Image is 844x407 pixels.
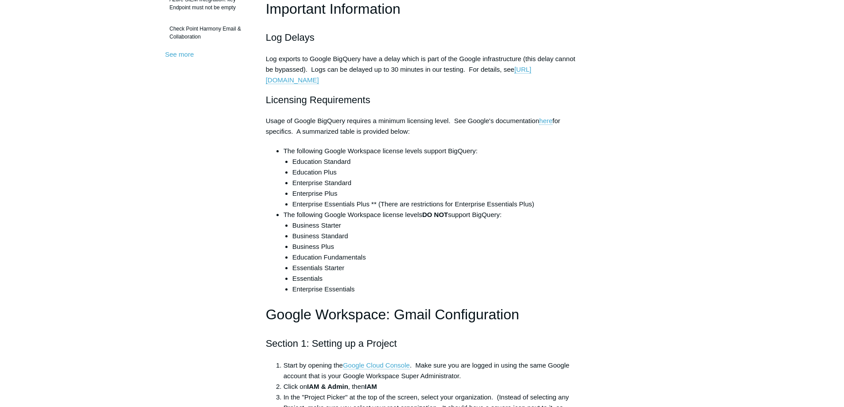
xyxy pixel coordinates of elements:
[292,284,579,295] li: Enterprise Essentials
[292,220,579,231] li: Business Starter
[292,188,579,199] li: Enterprise Plus
[266,303,579,326] h1: Google Workspace: Gmail Configuration
[365,383,377,390] strong: IAM
[539,117,552,125] a: here
[292,199,579,209] li: Enterprise Essentials Plus ** (There are restrictions for Enterprise Essentials Plus)
[165,50,194,58] a: See more
[292,156,579,167] li: Education Standard
[343,361,410,369] a: Google Cloud Console
[284,360,579,381] li: Start by opening the . Make sure you are logged in using the same Google account that is your Goo...
[292,263,579,273] li: Essentials Starter
[292,273,579,284] li: Essentials
[266,92,579,108] h2: Licensing Requirements
[284,146,579,209] li: The following Google Workspace license levels support BigQuery:
[266,54,579,85] p: Log exports to Google BigQuery have a delay which is part of the Google infrastructure (this dela...
[292,178,579,188] li: Enterprise Standard
[266,30,579,45] h2: Log Delays
[284,209,579,295] li: The following Google Workspace license levels support BigQuery:
[307,383,348,390] strong: IAM & Admin
[266,116,579,137] p: Usage of Google BigQuery requires a minimum licensing level. See Google's documentation for speci...
[284,381,579,392] li: Click on , then
[266,66,532,84] a: [URL][DOMAIN_NAME]
[266,336,579,351] h2: Section 1: Setting up a Project
[292,231,579,241] li: Business Standard
[292,167,579,178] li: Education Plus
[292,241,579,252] li: Business Plus
[165,20,253,45] a: Check Point Harmony Email & Collaboration
[292,252,579,263] li: Education Fundamentals
[422,211,448,218] strong: DO NOT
